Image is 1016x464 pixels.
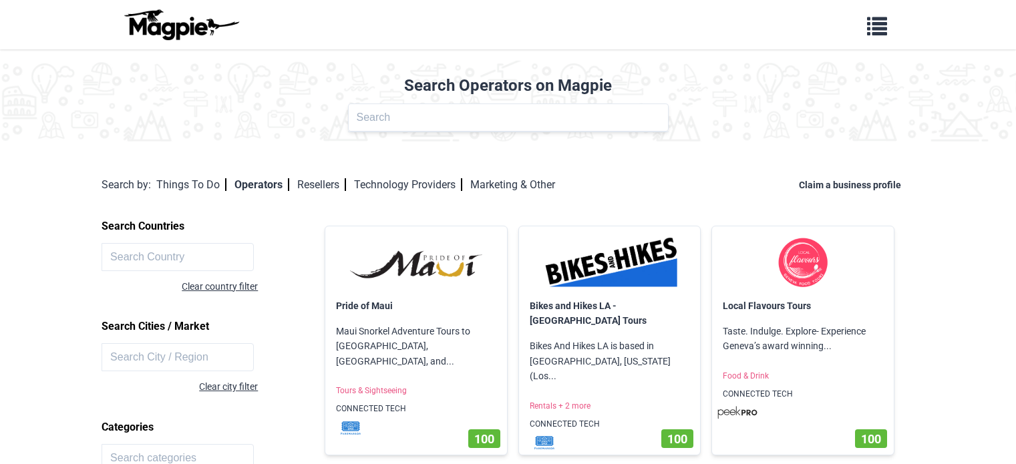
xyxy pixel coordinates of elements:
[325,379,507,403] p: Tours & Sightseeing
[712,383,894,406] p: CONNECTED TECH
[470,178,555,191] a: Marketing & Other
[102,379,258,394] div: Clear city filter
[524,436,564,449] img: mf1jrhtrrkrdcsvakxwt.svg
[348,103,669,132] input: Search
[474,432,494,446] span: 100
[325,397,507,421] p: CONNECTED TECH
[336,237,496,288] img: Pride of Maui logo
[102,315,305,338] h2: Search Cities / Market
[519,413,701,436] p: CONNECTED TECH
[297,178,346,191] a: Resellers
[102,176,151,194] div: Search by:
[234,178,289,191] a: Operators
[354,178,462,191] a: Technology Providers
[519,328,701,394] p: Bikes And Hikes LA is based in [GEOGRAPHIC_DATA], [US_STATE] (Los...
[8,76,1008,95] h2: Search Operators on Magpie
[336,300,393,311] a: Pride of Maui
[519,395,701,418] p: Rentals + 2 more
[102,343,254,371] input: Search City / Region
[121,9,241,41] img: logo-ab69f6fb50320c5b225c76a69d11143b.png
[861,432,881,446] span: 100
[156,178,226,191] a: Things To Do
[712,365,894,388] p: Food & Drink
[102,215,305,238] h2: Search Countries
[667,432,687,446] span: 100
[530,237,690,288] img: Bikes and Hikes LA - Los Angeles Tours logo
[712,313,894,365] p: Taste. Indulge. Explore- Experience Geneva’s award winning...
[325,313,507,379] p: Maui Snorkel Adventure Tours to [GEOGRAPHIC_DATA], [GEOGRAPHIC_DATA], and...
[102,243,254,271] input: Search Country
[331,421,371,435] img: mf1jrhtrrkrdcsvakxwt.svg
[530,300,647,326] a: Bikes and Hikes LA - [GEOGRAPHIC_DATA] Tours
[102,279,258,294] div: Clear country filter
[723,300,811,311] a: Local Flavours Tours
[102,416,305,439] h2: Categories
[717,406,757,419] img: xkmwtw2kcbdumw9wbdzl.svg
[723,237,883,288] img: Local Flavours Tours logo
[799,180,906,190] a: Claim a business profile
